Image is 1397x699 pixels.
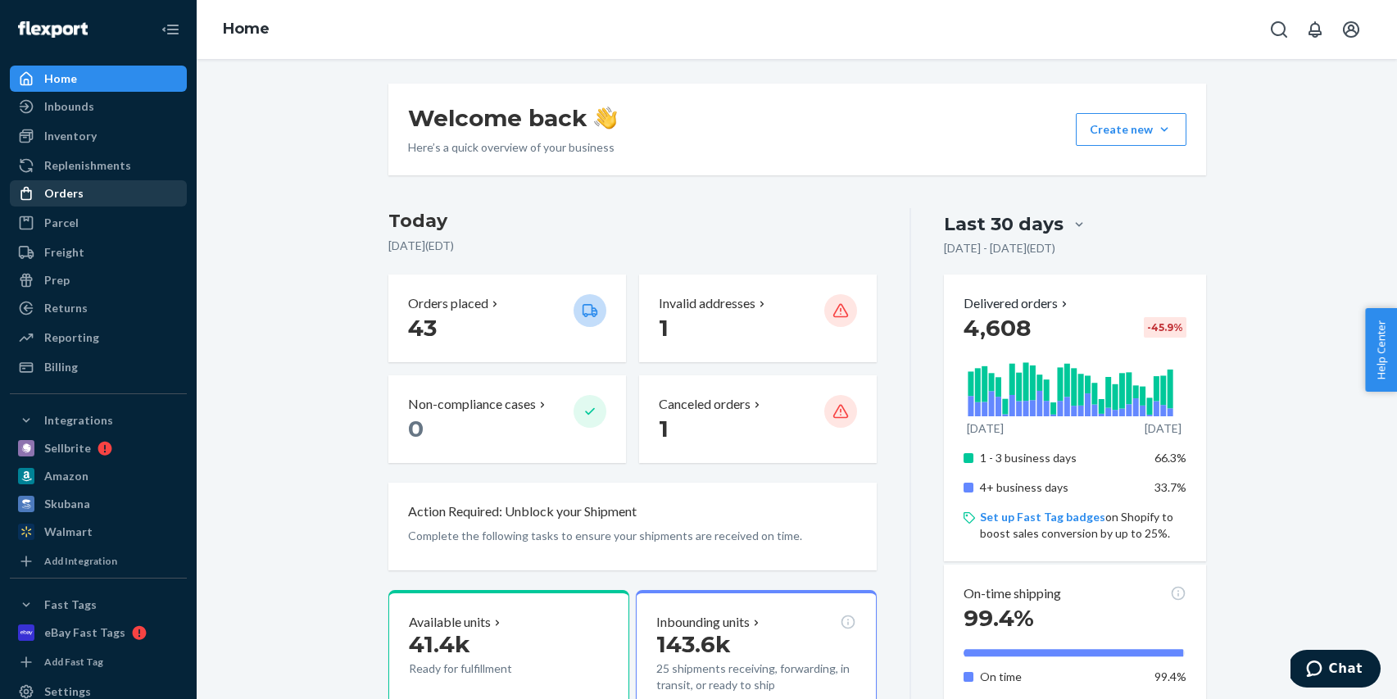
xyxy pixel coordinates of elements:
[1290,650,1381,691] iframe: Opens a widget where you can chat to one of our agents
[388,275,626,362] button: Orders placed 43
[44,157,131,174] div: Replenishments
[1154,451,1186,465] span: 66.3%
[10,435,187,461] a: Sellbrite
[10,66,187,92] a: Home
[656,613,750,632] p: Inbounding units
[980,509,1186,542] p: on Shopify to boost sales conversion by up to 25%.
[639,375,877,463] button: Canceled orders 1
[944,211,1064,237] div: Last 30 days
[44,359,78,375] div: Billing
[1154,480,1186,494] span: 33.7%
[10,652,187,672] a: Add Fast Tag
[1076,113,1186,146] button: Create new
[944,240,1055,256] p: [DATE] - [DATE] ( EDT )
[659,294,755,313] p: Invalid addresses
[1365,308,1397,392] button: Help Center
[659,314,669,342] span: 1
[408,139,617,156] p: Here’s a quick overview of your business
[44,215,79,231] div: Parcel
[44,185,84,202] div: Orders
[44,128,97,144] div: Inventory
[409,660,560,677] p: Ready for fulfillment
[154,13,187,46] button: Close Navigation
[1299,13,1331,46] button: Open notifications
[10,152,187,179] a: Replenishments
[409,630,470,658] span: 41.4k
[980,669,1141,685] p: On time
[408,103,617,133] h1: Welcome back
[656,660,856,693] p: 25 shipments receiving, forwarding, in transit, or ready to ship
[44,597,97,613] div: Fast Tags
[964,604,1034,632] span: 99.4%
[408,395,536,414] p: Non-compliance cases
[10,463,187,489] a: Amazon
[44,412,113,429] div: Integrations
[408,502,637,521] p: Action Required: Unblock your Shipment
[10,592,187,618] button: Fast Tags
[656,630,731,658] span: 143.6k
[10,295,187,321] a: Returns
[639,275,877,362] button: Invalid addresses 1
[10,551,187,571] a: Add Integration
[44,329,99,346] div: Reporting
[44,554,117,568] div: Add Integration
[1145,420,1182,437] p: [DATE]
[964,294,1071,313] button: Delivered orders
[10,325,187,351] a: Reporting
[10,239,187,266] a: Freight
[1154,669,1186,683] span: 99.4%
[10,519,187,545] a: Walmart
[44,98,94,115] div: Inbounds
[10,267,187,293] a: Prep
[594,107,617,129] img: hand-wave emoji
[10,210,187,236] a: Parcel
[408,314,437,342] span: 43
[44,440,91,456] div: Sellbrite
[964,584,1061,603] p: On-time shipping
[980,510,1105,524] a: Set up Fast Tag badges
[409,613,491,632] p: Available units
[408,528,858,544] p: Complete the following tasks to ensure your shipments are received on time.
[10,620,187,646] a: eBay Fast Tags
[44,496,90,512] div: Skubana
[980,450,1141,466] p: 1 - 3 business days
[1144,317,1186,338] div: -45.9 %
[44,272,70,288] div: Prep
[1335,13,1368,46] button: Open account menu
[10,93,187,120] a: Inbounds
[10,407,187,433] button: Integrations
[408,415,424,443] span: 0
[1263,13,1295,46] button: Open Search Box
[44,524,93,540] div: Walmart
[44,70,77,87] div: Home
[18,21,88,38] img: Flexport logo
[10,180,187,207] a: Orders
[44,624,125,641] div: eBay Fast Tags
[44,244,84,261] div: Freight
[44,300,88,316] div: Returns
[388,238,878,254] p: [DATE] ( EDT )
[10,123,187,149] a: Inventory
[223,20,270,38] a: Home
[10,354,187,380] a: Billing
[659,395,751,414] p: Canceled orders
[44,655,103,669] div: Add Fast Tag
[408,294,488,313] p: Orders placed
[964,314,1031,342] span: 4,608
[388,375,626,463] button: Non-compliance cases 0
[980,479,1141,496] p: 4+ business days
[659,415,669,443] span: 1
[967,420,1004,437] p: [DATE]
[44,468,88,484] div: Amazon
[210,6,283,53] ol: breadcrumbs
[10,491,187,517] a: Skubana
[388,208,878,234] h3: Today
